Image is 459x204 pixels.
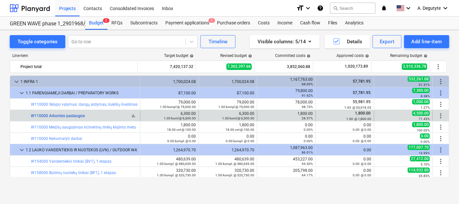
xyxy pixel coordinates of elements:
iframe: Chat Widget [427,173,459,204]
a: W110000 Sklypo valymas: dangų ardymas, šiukšlių išvežimas [31,102,138,107]
div: 0.00 [143,134,196,143]
i: Knowledge base [317,4,324,12]
small: 13.99% [419,151,430,155]
div: 0.00 [260,123,313,132]
small: 98.73% [302,105,313,109]
small: 28.57% [302,116,313,120]
div: 0.00 [201,134,254,143]
small: 5.70% [421,163,430,166]
div: Subcontracts [126,17,161,30]
div: 78,000.00 [260,100,313,109]
span: help [422,54,427,58]
div: Line-item [10,53,138,58]
span: 1,800.00 [412,122,430,127]
button: Toggle categories [10,35,65,48]
span: More actions [437,112,445,120]
span: search [333,6,338,11]
small: 1.00 kompl @ 79,000.00 [160,105,196,109]
small: 0.00 @ 0.00 [353,173,371,177]
div: Details [333,37,362,46]
small: 0.00 @ 0.00 [353,162,371,166]
span: 4,500.00 [412,111,430,116]
small: 100.00% [417,129,430,132]
a: Purchase orders [213,17,254,30]
span: 532,261.08 [408,76,430,82]
div: Visible columns : 5/14 [258,37,312,46]
small: 1.00 @ 1,800.00 [346,117,371,121]
a: W154000 Vandentiekio tinklai (BV1), 1 etapas [31,159,111,164]
span: 57,781.95 [352,90,371,95]
div: Target budget [164,53,194,58]
div: 79,800.00 [260,88,313,98]
div: 79,000.00 [201,100,254,109]
span: More actions [437,78,445,86]
span: help [364,54,369,58]
a: Analytics [341,17,367,30]
i: notifications [381,4,387,12]
button: Search [330,3,376,14]
small: 86.01% [302,151,313,154]
div: 1,800.00 [143,123,196,132]
small: 1.00 koml @ 6,300.00 [222,116,254,120]
div: 1,264,970.70 [201,148,254,152]
span: 27,412.00 [410,156,430,161]
a: Files [324,17,341,30]
span: 7,362,397.66 [226,63,252,70]
a: Budget2 [85,17,108,30]
small: 1.00 kompl. @ 480,639.00 [157,162,196,166]
div: 6,300.00 [143,111,196,120]
small: 91.62% [302,94,313,97]
div: 1,167,763.00 [260,77,313,86]
div: 1,264,970.70 [143,148,196,152]
div: 1.2 LAUKO VANDENTIEKIS IR NUOTEKOS (LVN) / OUTDOOR WATER SUPPLY AND SEWAGE [26,145,137,155]
a: Costs [254,17,274,30]
div: Toggle categories [18,37,57,46]
div: Revised budget [220,53,252,58]
small: 18.00 vnt @ 100.00 [225,128,254,131]
div: 205,798.00 [260,168,313,177]
span: keyboard_arrow_down [13,78,20,86]
a: Income [274,17,296,30]
div: 87,100.00 [201,91,254,95]
div: Remaining budget [390,53,427,58]
span: More actions [437,135,445,143]
span: 1,020,173.89 [344,64,369,69]
span: 0.00 [420,133,430,139]
small: 0.00% [304,139,313,143]
div: 0.00 [318,168,371,177]
small: 68.69% [302,82,313,86]
i: keyboard_arrow_down [441,4,449,12]
small: 0.00 kompl. @ 0.00 [167,139,196,143]
small: 1.00 koml @ 6,300.00 [164,116,196,120]
a: W158000 Buitinių nuotekų tinklai (BF1), 1 etapas [31,170,116,175]
div: Payment applications [161,17,213,30]
span: 55,981.95 [352,100,371,104]
div: Timeline [209,37,227,46]
a: Payment applications1 [161,17,213,30]
a: Cash flow [296,17,324,30]
i: keyboard_arrow_down [304,4,312,12]
small: 1.00 kompl. @ 320,730.00 [215,173,254,177]
button: Export [373,35,402,48]
div: Committed costs [275,53,311,58]
small: 1.65 @ 33,918.03 [344,106,371,109]
span: help [247,54,252,58]
div: 453,227.00 [260,157,313,166]
div: 1,700,024.08 [201,79,254,84]
span: More actions [437,157,445,165]
span: keyboard_arrow_down [18,89,26,97]
div: 0.00 [260,134,313,143]
small: 1.27% [421,106,430,109]
div: 1.1 PARENGIAMIEJI DARBAI / PREPARATORY WORKS [26,88,137,98]
small: 35.83% [419,174,430,178]
div: 0.00 [318,157,371,166]
a: RFQs [108,17,126,30]
small: 1.00 kompl. @ 480,639.00 [215,162,254,166]
span: 177,007.70 [408,145,430,150]
div: GREEN WAVE phase 1_2901968/2901969/2901972 [10,20,77,27]
span: More actions [437,169,445,177]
